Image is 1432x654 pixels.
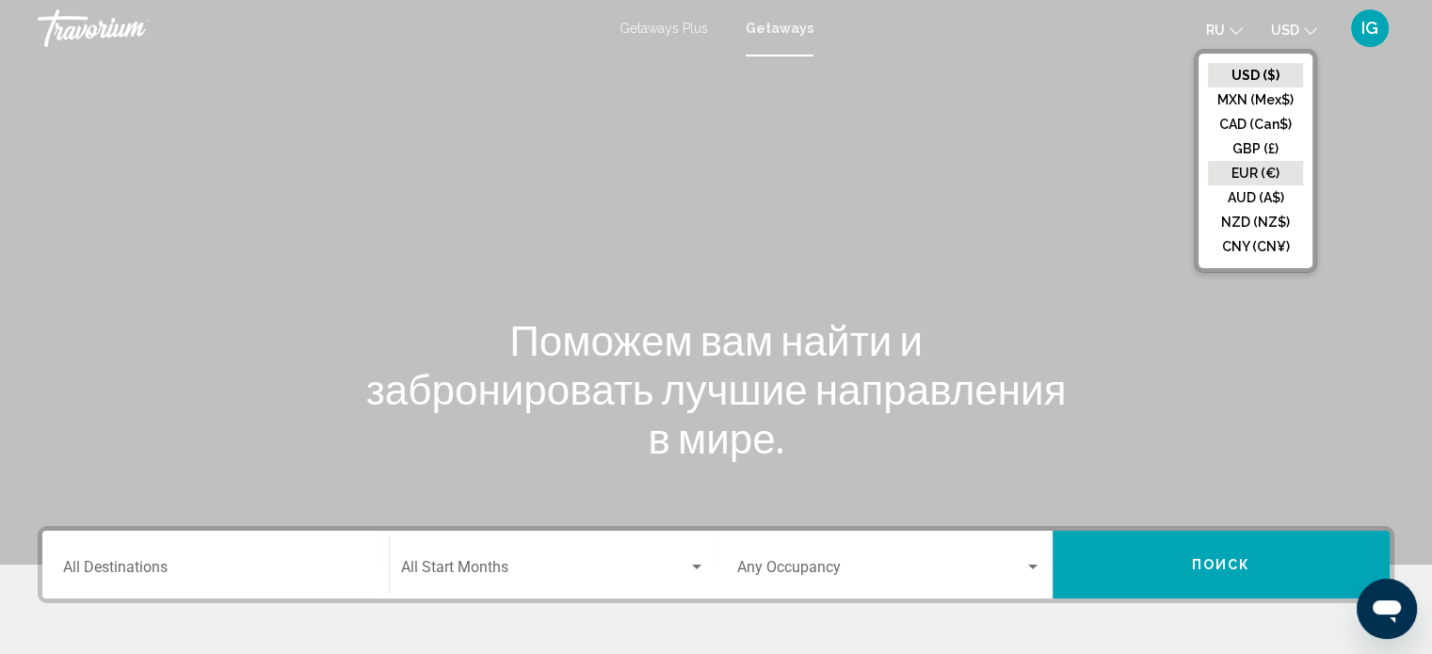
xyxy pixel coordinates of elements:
[1271,16,1317,43] button: Change currency
[1345,8,1394,48] button: User Menu
[1053,531,1390,598] button: Поиск
[42,531,1390,598] div: Search widget
[1208,161,1303,185] button: EUR (€)
[1206,23,1225,38] span: ru
[1208,210,1303,234] button: NZD (NZ$)
[38,9,601,47] a: Travorium
[1361,19,1378,38] span: IG
[1208,234,1303,259] button: CNY (CN¥)
[746,21,813,36] a: Getaways
[1208,136,1303,161] button: GBP (£)
[363,315,1070,462] h1: Поможем вам найти и забронировать лучшие направления в мире.
[1208,112,1303,136] button: CAD (Can$)
[619,21,708,36] a: Getaways Plus
[1357,579,1417,639] iframe: Schaltfläche zum Öffnen des Messaging-Fensters
[1192,558,1251,573] span: Поиск
[1208,63,1303,88] button: USD ($)
[1208,88,1303,112] button: MXN (Mex$)
[1206,16,1243,43] button: Change language
[1271,23,1299,38] span: USD
[1208,185,1303,210] button: AUD (A$)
